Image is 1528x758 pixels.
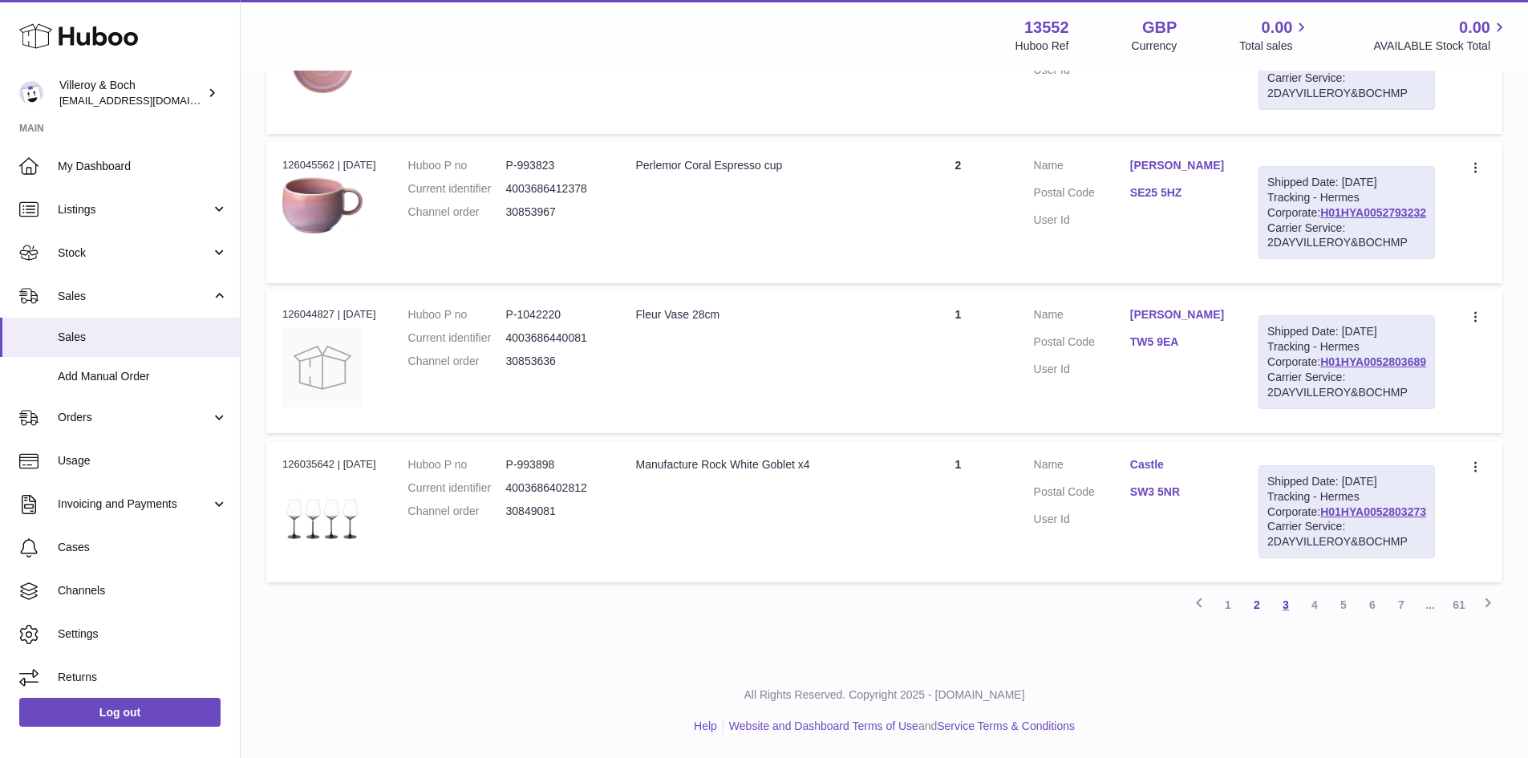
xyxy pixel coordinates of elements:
[1214,590,1242,619] a: 1
[729,719,918,732] a: Website and Dashboard Terms of Use
[1034,362,1130,377] dt: User Id
[1258,465,1435,558] div: Tracking - Hermes Corporate:
[1445,590,1473,619] a: 61
[1130,185,1226,201] a: SE25 5HZ
[506,480,604,496] dd: 4003686402812
[1015,39,1069,54] div: Huboo Ref
[506,504,604,519] dd: 30849081
[1373,17,1509,54] a: 0.00 AVAILABLE Stock Total
[408,181,506,197] dt: Current identifier
[58,159,228,174] span: My Dashboard
[282,177,363,233] img: 135521730737305.jpg
[253,687,1515,703] p: All Rights Reserved. Copyright 2025 - [DOMAIN_NAME]
[723,719,1075,734] li: and
[58,670,228,685] span: Returns
[506,307,604,322] dd: P-1042220
[1300,590,1329,619] a: 4
[1271,590,1300,619] a: 3
[282,476,363,557] img: 135521721910932.jpg
[1130,334,1226,350] a: TW5 9EA
[282,457,376,472] div: 126035642 | [DATE]
[408,330,506,346] dt: Current identifier
[635,158,882,173] div: Perlemor Coral Espresso cup
[408,354,506,369] dt: Channel order
[58,497,211,512] span: Invoicing and Payments
[1267,474,1426,489] div: Shipped Date: [DATE]
[408,205,506,220] dt: Channel order
[1130,307,1226,322] a: [PERSON_NAME]
[1258,166,1435,259] div: Tracking - Hermes Corporate:
[59,94,236,107] span: [EMAIL_ADDRESS][DOMAIN_NAME]
[506,457,604,472] dd: P-993898
[1034,158,1130,177] dt: Name
[1267,324,1426,339] div: Shipped Date: [DATE]
[58,540,228,555] span: Cases
[1373,39,1509,54] span: AVAILABLE Stock Total
[58,330,228,345] span: Sales
[1267,370,1426,400] div: Carrier Service: 2DAYVILLEROY&BOCHMP
[1267,221,1426,251] div: Carrier Service: 2DAYVILLEROY&BOCHMP
[1239,17,1311,54] a: 0.00 Total sales
[1132,39,1177,54] div: Currency
[898,291,1017,432] td: 1
[19,698,221,727] a: Log out
[58,289,211,304] span: Sales
[1320,505,1426,518] a: H01HYA0052803273
[1034,185,1130,205] dt: Postal Code
[1267,175,1426,190] div: Shipped Date: [DATE]
[1262,17,1293,39] span: 0.00
[635,457,882,472] div: Manufacture Rock White Goblet x4
[408,307,506,322] dt: Huboo P no
[408,504,506,519] dt: Channel order
[1130,484,1226,500] a: SW3 5NR
[1142,17,1177,39] strong: GBP
[1387,590,1416,619] a: 7
[58,583,228,598] span: Channels
[937,719,1075,732] a: Service Terms & Conditions
[282,327,363,407] img: no-photo.jpg
[408,457,506,472] dt: Huboo P no
[1242,590,1271,619] a: 2
[1416,590,1445,619] span: ...
[506,330,604,346] dd: 4003686440081
[1034,213,1130,228] dt: User Id
[1320,206,1426,219] a: H01HYA0052793232
[59,78,204,108] div: Villeroy & Boch
[635,307,882,322] div: Fleur Vase 28cm
[58,626,228,642] span: Settings
[408,158,506,173] dt: Huboo P no
[58,410,211,425] span: Orders
[1034,484,1130,504] dt: Postal Code
[19,81,43,105] img: internalAdmin-13552@internal.huboo.com
[58,245,211,261] span: Stock
[506,205,604,220] dd: 30853967
[1034,334,1130,354] dt: Postal Code
[1258,315,1435,408] div: Tracking - Hermes Corporate:
[1320,355,1426,368] a: H01HYA0052803689
[1329,590,1358,619] a: 5
[58,369,228,384] span: Add Manual Order
[1034,512,1130,527] dt: User Id
[506,354,604,369] dd: 30853636
[898,441,1017,582] td: 1
[506,158,604,173] dd: P-993823
[282,158,376,172] div: 126045562 | [DATE]
[1267,71,1426,101] div: Carrier Service: 2DAYVILLEROY&BOCHMP
[1130,158,1226,173] a: [PERSON_NAME]
[282,307,376,322] div: 126044827 | [DATE]
[506,181,604,197] dd: 4003686412378
[1034,457,1130,476] dt: Name
[1459,17,1490,39] span: 0.00
[1024,17,1069,39] strong: 13552
[1358,590,1387,619] a: 6
[1034,307,1130,326] dt: Name
[1239,39,1311,54] span: Total sales
[1130,457,1226,472] a: Castle
[58,453,228,468] span: Usage
[408,480,506,496] dt: Current identifier
[58,202,211,217] span: Listings
[694,719,717,732] a: Help
[1267,519,1426,549] div: Carrier Service: 2DAYVILLEROY&BOCHMP
[898,142,1017,283] td: 2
